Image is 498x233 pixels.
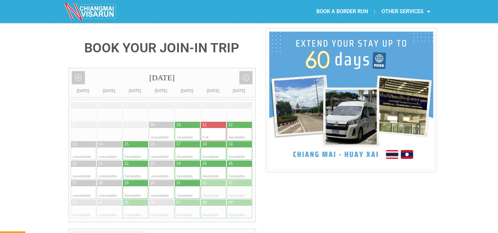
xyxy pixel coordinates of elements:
[124,161,129,167] div: 22
[98,122,103,128] div: 07
[150,103,155,108] div: 02
[148,88,174,94] div: [DATE]
[124,180,129,186] div: 29
[72,180,77,186] div: 27
[98,180,103,186] div: 28
[176,180,181,186] div: 31
[174,88,200,94] div: [DATE]
[72,200,77,205] div: 03
[176,161,181,167] div: 24
[150,142,155,147] div: 16
[150,200,155,205] div: 06
[150,161,155,167] div: 23
[226,88,252,94] div: [DATE]
[176,200,181,205] div: 07
[228,103,233,108] div: 05
[69,68,255,88] div: [DATE]
[228,142,233,147] div: 19
[124,142,129,147] div: 15
[124,103,129,108] div: 01
[70,88,96,94] div: [DATE]
[98,161,103,167] div: 21
[375,4,436,19] a: OTHER SERVICES
[228,122,233,128] div: 12
[150,122,155,128] div: 09
[72,142,77,147] div: 13
[202,122,207,128] div: 11
[98,142,103,147] div: 14
[228,180,233,186] div: 02
[98,103,103,108] div: 30
[176,103,181,108] div: 03
[249,4,436,19] nav: Menu
[72,161,77,167] div: 20
[98,200,103,205] div: 04
[202,200,207,205] div: 08
[202,103,207,108] div: 04
[202,142,207,147] div: 18
[124,200,129,205] div: 05
[309,4,374,19] a: BOOK A BORDER RUN
[228,161,233,167] div: 26
[176,142,181,147] div: 17
[122,88,148,94] div: [DATE]
[72,103,77,108] div: 29
[200,88,226,94] div: [DATE]
[228,200,233,205] div: 09
[68,41,256,55] h4: BOOK YOUR JOIN-IN TRIP
[124,122,129,128] div: 08
[96,88,122,94] div: [DATE]
[202,180,207,186] div: 01
[176,122,181,128] div: 10
[72,122,77,128] div: 06
[150,180,155,186] div: 30
[202,161,207,167] div: 25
